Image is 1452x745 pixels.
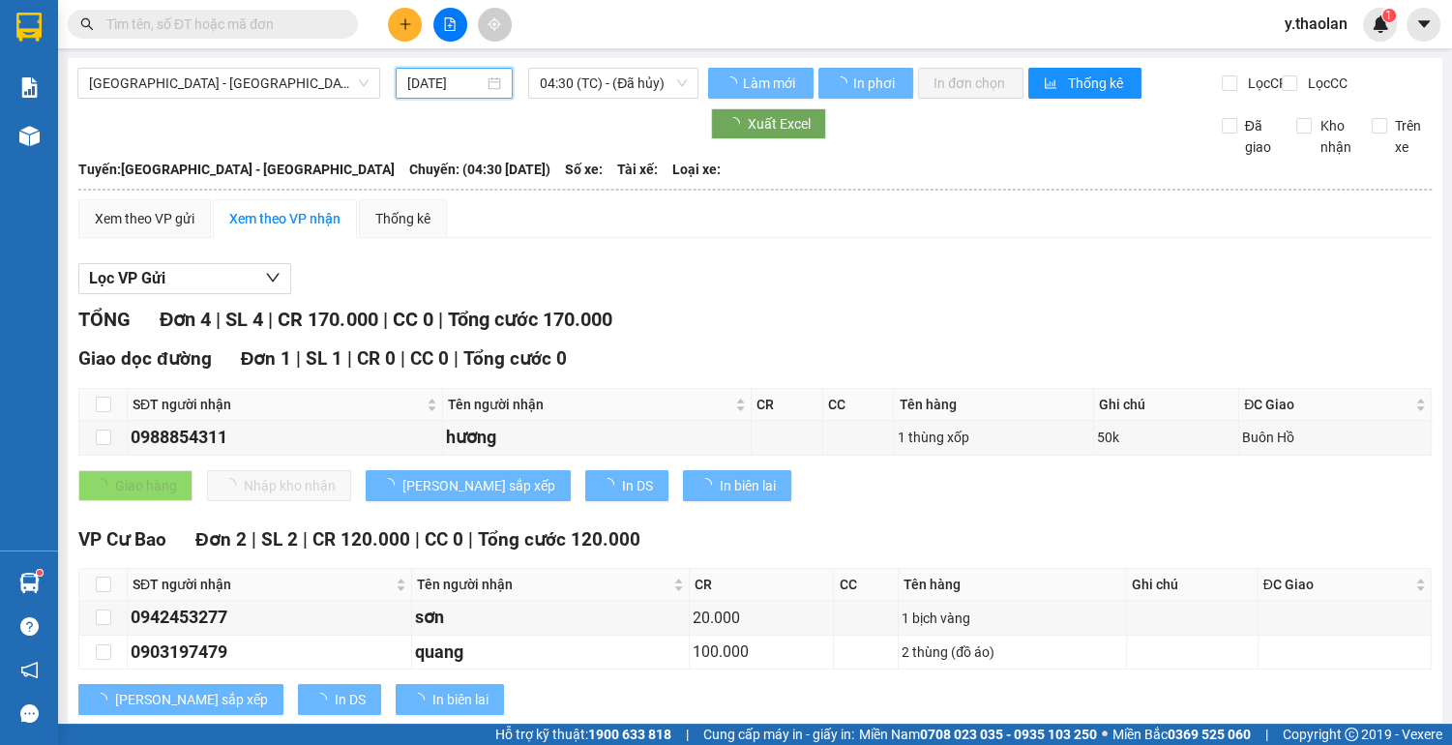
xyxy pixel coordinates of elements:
div: 1 bịch vàng [902,608,1123,629]
th: Ghi chú [1094,389,1239,421]
span: caret-down [1415,15,1433,33]
strong: 0369 525 060 [1168,727,1251,742]
div: quang [415,639,686,666]
span: Trên xe [1387,115,1433,158]
div: Xem theo VP nhận [229,208,341,229]
span: Đơn 2 [195,528,247,551]
span: plus [399,17,412,31]
span: [PERSON_NAME] sắp xếp [115,689,268,710]
div: 0942453277 [131,604,408,631]
span: | [296,347,301,370]
span: SL 2 [261,528,298,551]
button: caret-down [1407,8,1440,42]
span: loading [698,478,720,492]
span: Tài xế: [617,159,658,180]
span: aim [488,17,501,31]
span: Tổng cước 0 [463,347,567,370]
td: 0988854311 [128,421,443,455]
button: bar-chartThống kê [1028,68,1141,99]
span: Xuất Excel [748,113,811,134]
div: Buôn Hồ [1242,427,1428,448]
span: 04:30 (TC) - (Đã hủy) [540,69,687,98]
span: | [303,528,308,551]
button: In DS [298,684,381,715]
span: CC 0 [410,347,449,370]
button: plus [388,8,422,42]
span: Giao dọc đường [78,347,212,370]
button: In đơn chọn [918,68,1023,99]
div: sơn [415,604,686,631]
div: 20.000 [693,606,830,630]
span: CR 170.000 [278,308,377,331]
span: bar-chart [1044,76,1060,92]
span: Miền Bắc [1112,724,1251,745]
button: In biên lai [396,684,504,715]
span: ĐC Giao [1263,574,1411,595]
span: Tên người nhận [417,574,669,595]
span: 1 [1385,9,1392,22]
td: 0942453277 [128,601,412,635]
span: CC 0 [392,308,432,331]
span: Làm mới [743,73,798,94]
span: | [437,308,442,331]
button: In phơi [818,68,913,99]
img: warehouse-icon [19,573,40,593]
span: Loại xe: [672,159,721,180]
sup: 1 [1382,9,1396,22]
span: copyright [1345,728,1358,741]
span: down [265,270,281,285]
span: Cung cấp máy in - giấy in: [703,724,854,745]
div: 0903197479 [131,639,408,666]
span: In biên lai [432,689,489,710]
button: Lọc VP Gửi [78,263,291,294]
button: In DS [585,470,668,501]
span: [PERSON_NAME] sắp xếp [402,475,555,496]
span: search [80,17,94,31]
div: 0988854311 [131,424,439,451]
span: VP Cư Bao [78,528,166,551]
span: | [268,308,273,331]
span: loading [411,693,432,706]
span: Số xe: [565,159,603,180]
span: ⚪️ [1102,730,1108,738]
span: Chuyến: (04:30 [DATE]) [409,159,550,180]
span: | [415,528,420,551]
span: loading [834,76,850,90]
span: Đơn 1 [241,347,292,370]
span: | [400,347,405,370]
th: CR [752,389,823,421]
span: question-circle [20,617,39,636]
span: loading [94,693,115,706]
input: Tìm tên, số ĐT hoặc mã đơn [106,14,335,35]
th: CC [834,569,899,601]
span: | [1265,724,1268,745]
span: | [454,347,459,370]
th: Ghi chú [1127,569,1258,601]
span: loading [381,478,402,492]
button: file-add [433,8,467,42]
span: In DS [335,689,366,710]
span: message [20,704,39,723]
span: Sài Gòn - Đắk Lắk [89,69,369,98]
th: CR [690,569,834,601]
span: y.thaolan [1269,12,1363,36]
span: Tổng cước 170.000 [447,308,611,331]
div: Thống kê [375,208,430,229]
th: Tên hàng [894,389,1093,421]
span: | [686,724,689,745]
button: Nhập kho nhận [207,470,351,501]
td: quang [412,636,690,670]
span: | [252,528,256,551]
span: | [216,308,221,331]
img: icon-new-feature [1372,15,1389,33]
span: loading [601,478,622,492]
img: warehouse-icon [19,126,40,146]
span: | [347,347,352,370]
td: hương [443,421,751,455]
td: 0903197479 [128,636,412,670]
span: notification [20,661,39,679]
span: Lọc CC [1300,73,1350,94]
sup: 1 [37,570,43,576]
span: SĐT người nhận [133,394,423,415]
span: Thống kê [1068,73,1126,94]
